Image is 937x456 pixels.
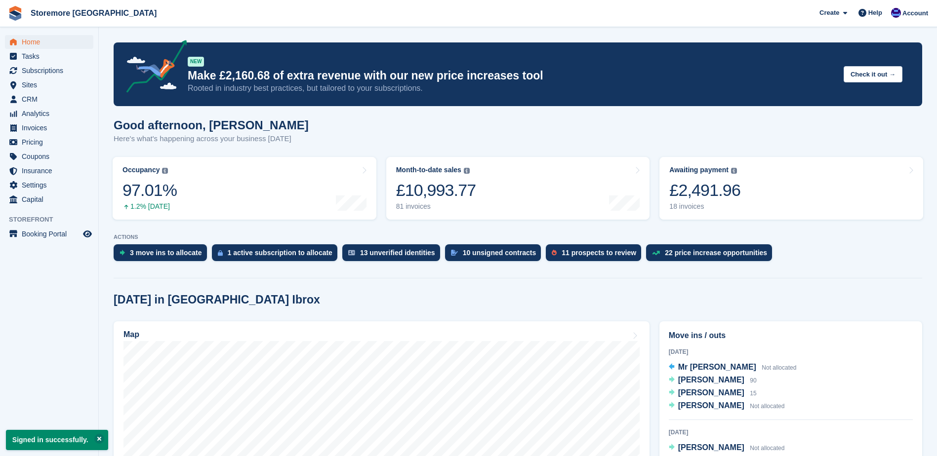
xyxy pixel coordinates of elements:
span: Analytics [22,107,81,120]
p: ACTIONS [114,234,922,240]
a: 22 price increase opportunities [646,244,777,266]
img: prospect-51fa495bee0391a8d652442698ab0144808aea92771e9ea1ae160a38d050c398.svg [552,250,557,256]
a: menu [5,227,93,241]
h2: Map [123,330,139,339]
a: Storemore [GEOGRAPHIC_DATA] [27,5,161,21]
p: Rooted in industry best practices, but tailored to your subscriptions. [188,83,836,94]
img: active_subscription_to_allocate_icon-d502201f5373d7db506a760aba3b589e785aa758c864c3986d89f69b8ff3... [218,250,223,256]
span: 90 [750,377,756,384]
span: Home [22,35,81,49]
div: 10 unsigned contracts [463,249,536,257]
a: Month-to-date sales £10,993.77 81 invoices [386,157,650,220]
a: menu [5,121,93,135]
span: 15 [750,390,756,397]
img: icon-info-grey-7440780725fd019a000dd9b08b2336e03edf1995a4989e88bcd33f0948082b44.svg [464,168,470,174]
h2: [DATE] in [GEOGRAPHIC_DATA] Ibrox [114,293,320,306]
div: 1.2% [DATE] [122,202,177,211]
span: Not allocated [750,403,784,410]
h2: Move ins / outs [669,330,913,342]
img: Angela [891,8,901,18]
a: menu [5,49,93,63]
p: Signed in successfully. [6,430,108,450]
a: [PERSON_NAME] 90 [669,374,757,387]
a: 3 move ins to allocate [114,244,212,266]
p: Here's what's happening across your business [DATE] [114,133,309,145]
span: [PERSON_NAME] [678,401,744,410]
a: menu [5,107,93,120]
span: Tasks [22,49,81,63]
div: [DATE] [669,347,913,356]
a: 10 unsigned contracts [445,244,546,266]
span: Subscriptions [22,64,81,77]
img: price_increase_opportunities-93ffe204e8149a01c8c9dc8f82e8f89637d9d84a8eef4429ea346261dce0b2c0.svg [652,251,660,255]
span: Sites [22,78,81,92]
a: menu [5,78,93,92]
div: Month-to-date sales [396,166,461,174]
span: Booking Portal [22,227,81,241]
img: icon-info-grey-7440780725fd019a000dd9b08b2336e03edf1995a4989e88bcd33f0948082b44.svg [731,168,737,174]
span: Not allocated [762,364,796,371]
a: [PERSON_NAME] 15 [669,387,757,400]
span: Capital [22,192,81,206]
span: [PERSON_NAME] [678,376,744,384]
div: NEW [188,57,204,67]
a: [PERSON_NAME] Not allocated [669,442,785,455]
img: stora-icon-8386f47178a22dfd0bd8f6a31ec36ba5ce8667c1dd55bd0f319d3a0aa187defe.svg [8,6,23,21]
div: 3 move ins to allocate [130,249,202,257]
div: 1 active subscription to allocate [228,249,332,257]
div: [DATE] [669,428,913,437]
a: menu [5,135,93,149]
span: Account [902,8,928,18]
span: Mr [PERSON_NAME] [678,363,756,371]
div: £10,993.77 [396,180,476,200]
img: verify_identity-adf6edd0f0f0b5bbfe63781bf79b02c33cf7c696d77639b501bdc392416b5a36.svg [348,250,355,256]
img: move_ins_to_allocate_icon-fdf77a2bb77ea45bf5b3d319d69a93e2d87916cf1d5bf7949dd705db3b84f3ca.svg [120,250,125,256]
a: menu [5,178,93,192]
a: menu [5,164,93,178]
span: Storefront [9,215,98,225]
a: Awaiting payment £2,491.96 18 invoices [659,157,923,220]
a: 1 active subscription to allocate [212,244,342,266]
span: Pricing [22,135,81,149]
span: Insurance [22,164,81,178]
div: 11 prospects to review [562,249,636,257]
span: Coupons [22,150,81,163]
a: [PERSON_NAME] Not allocated [669,400,785,413]
a: Mr [PERSON_NAME] Not allocated [669,361,797,374]
div: Awaiting payment [669,166,729,174]
a: 11 prospects to review [546,244,646,266]
a: menu [5,92,93,106]
div: 18 invoices [669,202,740,211]
span: [PERSON_NAME] [678,388,744,397]
a: menu [5,64,93,77]
div: £2,491.96 [669,180,740,200]
div: 13 unverified identities [360,249,435,257]
img: contract_signature_icon-13c848040528278c33f63329250d36e43548de30e8caae1d1a13099fd9432cc5.svg [451,250,458,256]
span: [PERSON_NAME] [678,443,744,452]
div: 81 invoices [396,202,476,211]
div: Occupancy [122,166,160,174]
a: 13 unverified identities [342,244,445,266]
div: 97.01% [122,180,177,200]
p: Make £2,160.68 of extra revenue with our new price increases tool [188,69,836,83]
img: price-adjustments-announcement-icon-8257ccfd72463d97f412b2fc003d46551f7dbcb40ab6d574587a9cd5c0d94... [118,40,187,96]
h1: Good afternoon, [PERSON_NAME] [114,118,309,132]
span: CRM [22,92,81,106]
div: 22 price increase opportunities [665,249,767,257]
a: Preview store [81,228,93,240]
span: Not allocated [750,445,784,452]
span: Create [819,8,839,18]
img: icon-info-grey-7440780725fd019a000dd9b08b2336e03edf1995a4989e88bcd33f0948082b44.svg [162,168,168,174]
span: Help [868,8,882,18]
button: Check it out → [844,66,902,82]
a: menu [5,192,93,206]
span: Settings [22,178,81,192]
span: Invoices [22,121,81,135]
a: menu [5,35,93,49]
a: menu [5,150,93,163]
a: Occupancy 97.01% 1.2% [DATE] [113,157,376,220]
